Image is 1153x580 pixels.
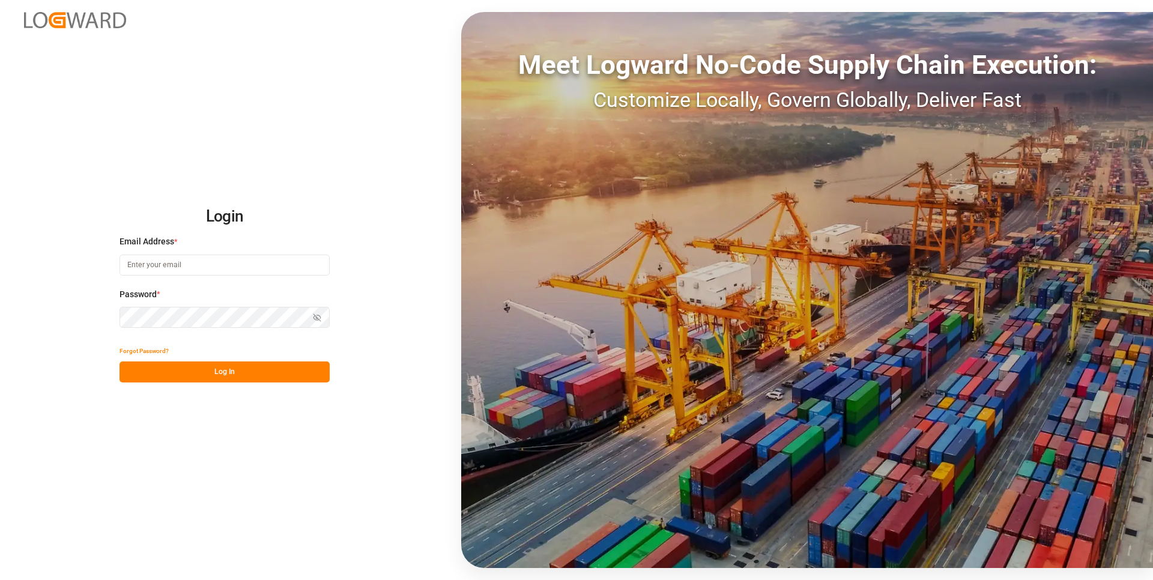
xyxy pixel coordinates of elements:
[120,361,330,382] button: Log In
[461,85,1153,115] div: Customize Locally, Govern Globally, Deliver Fast
[120,340,169,361] button: Forgot Password?
[120,235,174,248] span: Email Address
[24,12,126,28] img: Logward_new_orange.png
[120,198,330,236] h2: Login
[120,288,157,301] span: Password
[461,45,1153,85] div: Meet Logward No-Code Supply Chain Execution:
[120,255,330,276] input: Enter your email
